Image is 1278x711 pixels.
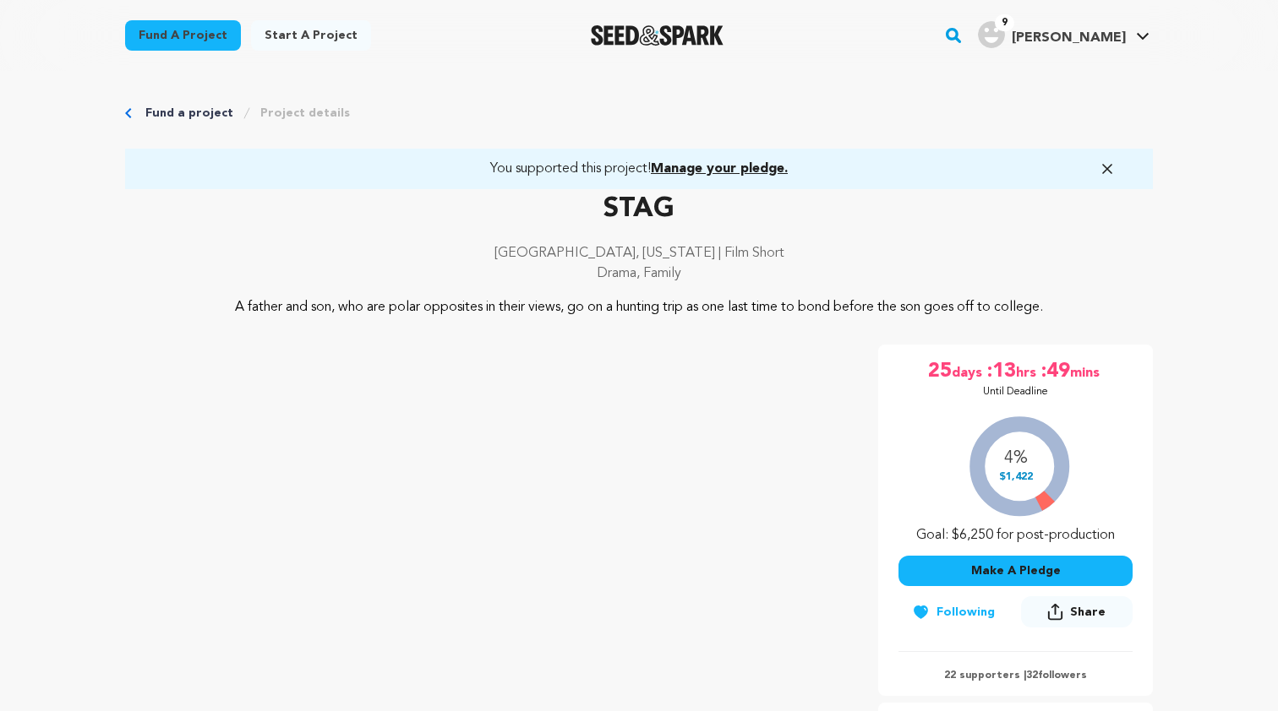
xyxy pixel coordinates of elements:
div: Nick G.'s Profile [978,21,1126,48]
span: Manage your pledge. [651,162,788,176]
a: Project details [260,105,350,122]
p: 22 supporters | followers [898,669,1133,682]
a: Fund a project [145,105,233,122]
span: days [952,358,986,385]
span: mins [1070,358,1103,385]
p: Until Deadline [983,385,1048,399]
img: user.png [978,21,1005,48]
a: You supported this project!Manage your pledge. [145,159,1133,179]
span: Share [1070,604,1106,621]
a: Fund a project [125,20,241,51]
button: Make A Pledge [898,556,1133,586]
span: 32 [1026,670,1038,681]
p: Drama, Family [125,263,1153,284]
span: 25 [928,358,952,385]
a: Nick G.'s Profile [975,18,1153,48]
p: STAG [125,189,1153,230]
button: Share [1021,596,1133,627]
p: A father and son, who are polar opposites in their views, go on a hunting trip as one last time t... [228,297,1051,318]
span: [PERSON_NAME] [1012,31,1126,45]
span: :49 [1040,358,1070,385]
p: [GEOGRAPHIC_DATA], [US_STATE] | Film Short [125,243,1153,263]
a: Start a project [251,20,371,51]
img: Seed&Spark Logo Dark Mode [591,25,724,46]
button: Following [898,597,1008,627]
a: Seed&Spark Homepage [591,25,724,46]
span: 9 [995,14,1014,31]
span: :13 [986,358,1016,385]
span: Nick G.'s Profile [975,18,1153,53]
span: Share [1021,596,1133,634]
span: hrs [1016,358,1040,385]
div: Breadcrumb [125,105,1153,122]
